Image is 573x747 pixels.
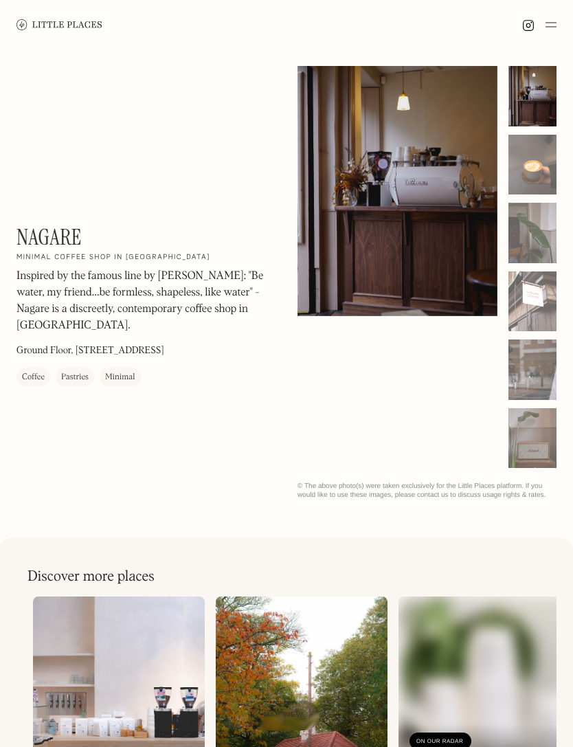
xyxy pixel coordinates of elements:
span: Map view [264,711,304,719]
div: © The above photo(s) were taken exclusively for the Little Places platform. If you would like to ... [297,482,557,500]
div: Coffee [22,371,45,385]
a: Map view [247,700,320,731]
p: Inspired by the famous line by [PERSON_NAME]: "Be water, my friend...be formless, shapeless, like... [16,269,276,335]
p: Ground Floor, [STREET_ADDRESS] [16,344,164,359]
div: Minimal [105,371,135,385]
h2: Discover more places [27,568,155,586]
div: Pastries [61,371,89,385]
h2: Minimal coffee shop in [GEOGRAPHIC_DATA] [16,254,210,263]
h1: Nagare [16,224,82,250]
